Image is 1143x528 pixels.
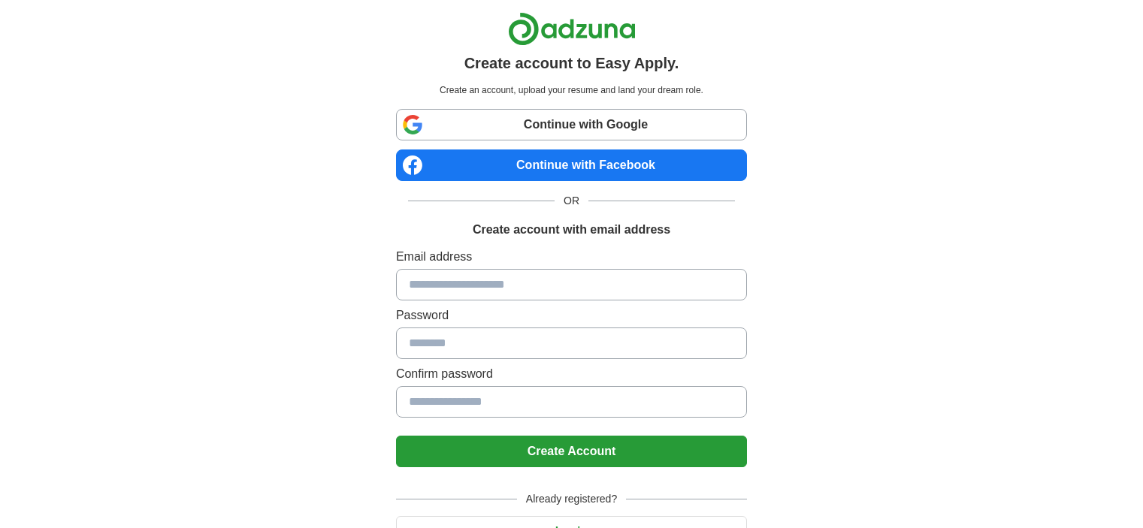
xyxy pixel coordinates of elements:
img: Adzuna logo [508,12,636,46]
a: Continue with Google [396,109,747,140]
button: Create Account [396,436,747,467]
p: Create an account, upload your resume and land your dream role. [399,83,744,97]
h1: Create account with email address [473,221,670,239]
a: Continue with Facebook [396,149,747,181]
span: Already registered? [517,491,626,507]
label: Email address [396,248,747,266]
label: Confirm password [396,365,747,383]
label: Password [396,306,747,324]
h1: Create account to Easy Apply. [464,52,679,74]
span: OR [555,193,588,209]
